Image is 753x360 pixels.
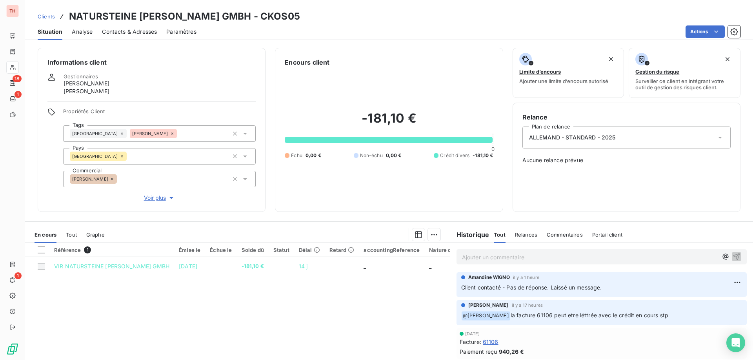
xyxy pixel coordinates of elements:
[629,48,740,98] button: Gestion du risqueSurveiller ce client en intégrant votre outil de gestion des risques client.
[635,69,679,75] span: Gestion du risque
[465,331,480,336] span: [DATE]
[386,152,402,159] span: 0,00 €
[179,263,197,270] span: [DATE]
[519,78,608,84] span: Ajouter une limite d’encours autorisé
[117,175,123,183] input: Ajouter une valeur
[462,311,510,320] span: @ [PERSON_NAME]
[54,263,169,270] span: VIR NATURSTEINE [PERSON_NAME] GMBH
[15,91,22,98] span: 1
[35,232,56,238] span: En cours
[64,80,109,87] span: [PERSON_NAME]
[72,177,108,181] span: [PERSON_NAME]
[726,333,745,352] div: Open Intercom Messenger
[54,246,169,253] div: Référence
[69,9,300,24] h3: NATURSTEINE [PERSON_NAME] GMBH - CKOS05
[529,134,616,141] span: ALLEMAND - STANDARD - 2025
[364,263,366,270] span: _
[686,25,725,38] button: Actions
[6,343,19,355] img: Logo LeanPay
[84,246,91,253] span: 1
[72,154,118,159] span: [GEOGRAPHIC_DATA]
[63,194,256,202] button: Voir plus
[299,263,308,270] span: 14 j
[38,13,55,20] a: Clients
[64,87,109,95] span: [PERSON_NAME]
[132,131,168,136] span: [PERSON_NAME]
[519,69,561,75] span: Limite d’encours
[511,312,668,318] span: la facture 61106 peut etre léttrée avec le crédit en cours stp
[635,78,734,90] span: Surveiller ce client en intégrant votre outil de gestion des risques client.
[306,152,321,159] span: 0,00 €
[547,232,583,238] span: Commentaires
[63,108,256,119] span: Propriétés Client
[102,28,157,36] span: Contacts & Adresses
[499,347,524,356] span: 940,26 €
[364,247,420,253] div: accountingReference
[513,275,539,280] span: il y a 1 heure
[491,146,495,152] span: 0
[166,28,196,36] span: Paramètres
[72,131,118,136] span: [GEOGRAPHIC_DATA]
[285,110,493,134] h2: -181,10 €
[13,75,22,82] span: 18
[144,194,175,202] span: Voir plus
[179,247,200,253] div: Émise le
[242,262,264,270] span: -181,10 €
[513,48,624,98] button: Limite d’encoursAjouter une limite d’encours autorisé
[515,232,537,238] span: Relances
[6,5,19,17] div: TH
[273,247,289,253] div: Statut
[468,274,510,281] span: Amandine WIGNO
[242,247,264,253] div: Solde dû
[483,338,498,346] span: 61106
[522,112,731,122] h6: Relance
[86,232,105,238] span: Graphe
[291,152,302,159] span: Échu
[429,247,480,253] div: Nature de la facture
[450,230,489,239] h6: Historique
[512,303,543,308] span: il y a 17 heures
[494,232,506,238] span: Tout
[299,247,320,253] div: Délai
[522,156,731,164] span: Aucune relance prévue
[473,152,493,159] span: -181,10 €
[329,247,355,253] div: Retard
[360,152,383,159] span: Non-échu
[440,152,469,159] span: Crédit divers
[461,284,602,291] span: Client contacté - Pas de réponse. Laissé un message.
[210,247,232,253] div: Échue le
[592,232,622,238] span: Portail client
[66,232,77,238] span: Tout
[460,338,481,346] span: Facture :
[460,347,497,356] span: Paiement reçu
[177,130,183,137] input: Ajouter une valeur
[64,73,98,80] span: Gestionnaires
[15,272,22,279] span: 1
[72,28,93,36] span: Analyse
[429,263,431,270] span: _
[38,28,62,36] span: Situation
[127,153,133,160] input: Ajouter une valeur
[468,302,509,309] span: [PERSON_NAME]
[47,58,256,67] h6: Informations client
[285,58,329,67] h6: Encours client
